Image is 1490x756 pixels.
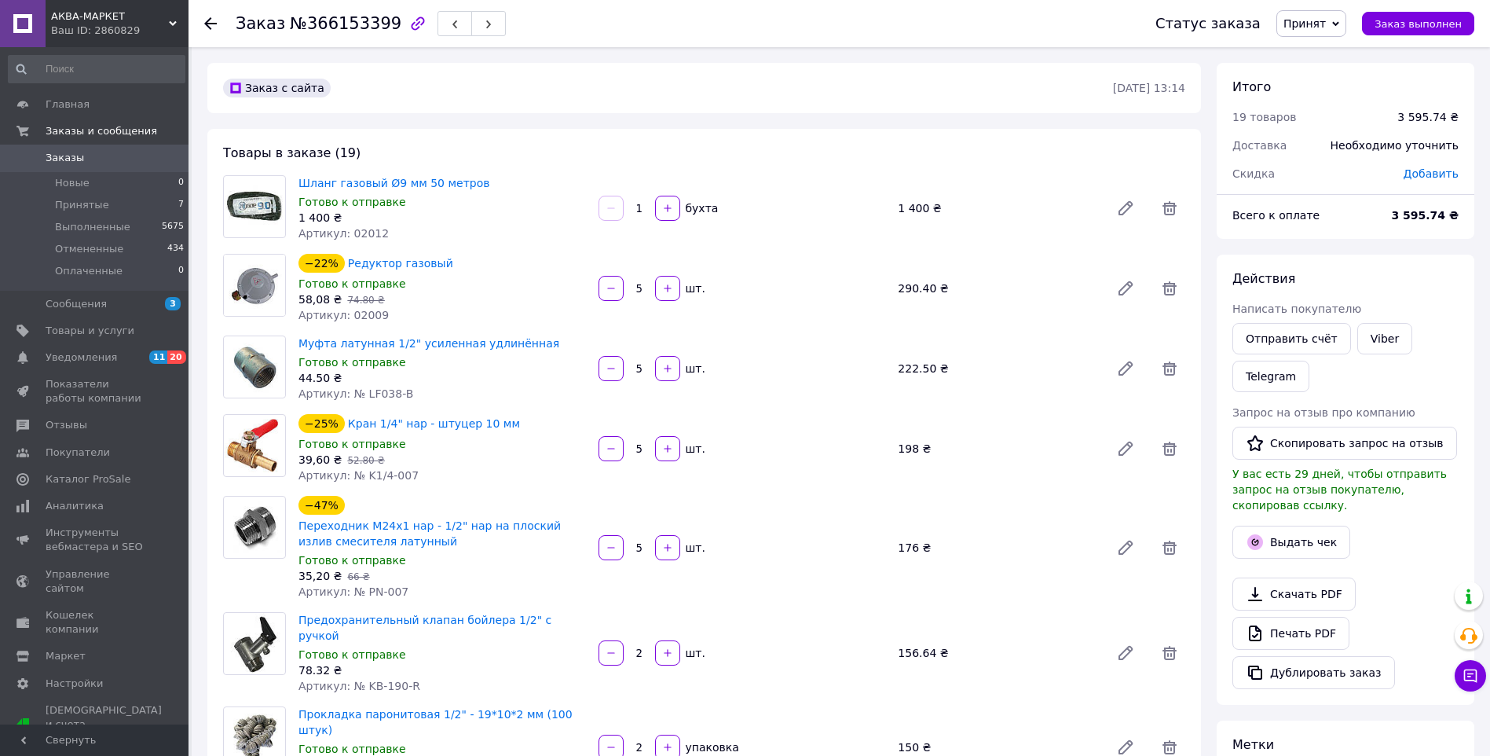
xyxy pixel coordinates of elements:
[298,309,389,321] span: Артикул: 02009
[1391,209,1459,222] b: 3 595.74 ₴
[224,419,285,473] img: Кран 1/4" нар - штуцер 10 мм
[46,499,104,513] span: Аналитика
[1232,427,1457,460] button: Скопировать запрос на отзыв
[1232,578,1356,611] a: Скачать PDF
[46,124,157,138] span: Заказы и сообщения
[1232,468,1447,512] span: У вас есть 29 дней, чтобы отправить запрос на отзыв покупателю, скопировав ссылку.
[46,350,117,365] span: Уведомления
[236,14,285,33] span: Заказ
[298,554,406,567] span: Готово к отправке
[1155,16,1261,31] div: Статус заказа
[298,177,490,189] a: Шланг газовый Ø9 мм 50 метров
[46,377,145,406] span: Показатели работы компании
[46,97,90,112] span: Главная
[347,295,384,306] span: 74.80 ₴
[46,324,134,338] span: Товары и услуги
[298,743,406,755] span: Готово к отправке
[1110,637,1141,669] a: Редактировать
[149,350,167,364] span: 11
[298,570,342,582] span: 35,20 ₴
[290,14,401,33] span: №366153399
[1154,637,1185,669] span: Удалить
[298,469,419,482] span: Артикул: № K1/4-007
[178,176,184,190] span: 0
[298,277,406,290] span: Готово к отправке
[46,151,84,165] span: Заказы
[1232,526,1350,559] button: Выдать чек
[1362,12,1474,35] button: Заказ выполнен
[1232,79,1271,94] span: Итого
[46,297,107,311] span: Сообщения
[298,680,420,692] span: Артикул: № KB-190-R
[1357,323,1412,354] a: Viber
[223,79,331,97] div: Заказ с сайта
[682,281,707,296] div: шт.
[46,526,145,554] span: Инструменты вебмастера и SEO
[298,614,551,642] a: Предохранительный клапан бойлера 1/2" с ручкой
[298,196,406,208] span: Готово к отправке
[891,438,1104,460] div: 198 ₴
[298,585,408,598] span: Артикул: № PN-007
[891,537,1104,559] div: 176 ₴
[1232,111,1297,123] span: 19 товаров
[55,198,109,212] span: Принятые
[1110,273,1141,304] a: Редактировать
[682,200,720,216] div: бухта
[204,16,217,31] div: Вернуться назад
[298,708,573,736] a: Прокладка паронитовая 1/2" - 19*10*2 мм (100 штук)
[298,496,345,515] div: −47%
[348,417,520,430] a: Кран 1/4" нар - штуцер 10 мм
[1232,271,1295,286] span: Действия
[224,185,285,228] img: Шланг газовый Ø9 мм 50 метров
[178,198,184,212] span: 7
[682,540,707,556] div: шт.
[1232,139,1287,152] span: Доставка
[46,608,145,637] span: Кошелек компании
[1232,167,1275,180] span: Скидка
[51,24,189,38] div: Ваш ID: 2860829
[298,293,342,306] span: 58,08 ₴
[1232,303,1361,315] span: Написать покупателю
[1232,617,1349,650] a: Печать PDF
[1154,273,1185,304] span: Удалить
[8,55,185,83] input: Поиск
[167,350,185,364] span: 20
[224,338,285,395] img: Муфта латунная 1/2" усиленная удлинённая
[1232,361,1309,392] a: Telegram
[298,662,586,678] div: 78.32 ₴
[55,220,130,234] span: Выполненные
[298,648,406,661] span: Готово к отправке
[1110,433,1141,464] a: Редактировать
[891,642,1104,664] div: 156.64 ₴
[1110,193,1141,224] a: Редактировать
[224,501,285,553] img: Переходник М24х1 нар - 1/2" нар на плоский излив смесителя латунный
[347,455,384,466] span: 52.80 ₴
[298,370,586,386] div: 44.50 ₴
[46,703,162,747] span: [DEMOGRAPHIC_DATA] и счета
[298,387,413,400] span: Артикул: № LF038-B
[165,297,181,310] span: 3
[162,220,184,234] span: 5675
[682,645,707,661] div: шт.
[347,571,369,582] span: 66 ₴
[891,358,1104,380] div: 222.50 ₴
[225,613,283,674] img: Предохранительный клапан бойлера 1/2" с ручкой
[1113,82,1185,94] time: [DATE] 13:14
[1154,532,1185,563] span: Удалить
[1283,17,1326,30] span: Принят
[1154,193,1185,224] span: Удалить
[891,197,1104,219] div: 1 400 ₴
[298,438,406,450] span: Готово к отправке
[1375,18,1462,30] span: Заказ выполнен
[224,255,285,316] img: Редуктор газовый
[1232,656,1395,689] button: Дублировать заказ
[298,356,406,369] span: Готово к отправке
[1110,353,1141,384] a: Редактировать
[51,9,169,24] span: АКВА-МАРКЕТ
[682,441,707,457] div: шт.
[1232,209,1320,222] span: Всего к оплате
[1404,167,1459,180] span: Добавить
[1232,406,1415,419] span: Запрос на отзыв про компанию
[1232,737,1274,752] span: Метки
[55,264,123,278] span: Оплаченные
